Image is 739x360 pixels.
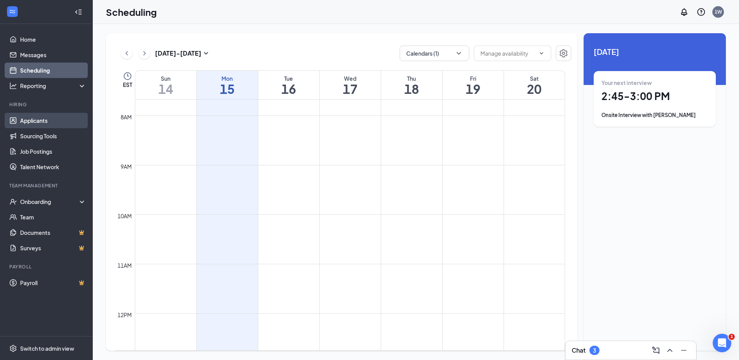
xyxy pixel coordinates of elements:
[320,71,381,99] a: September 17, 2025
[381,75,442,82] div: Thu
[258,82,319,95] h1: 16
[116,311,133,319] div: 12pm
[258,71,319,99] a: September 16, 2025
[20,128,86,144] a: Sourcing Tools
[556,46,571,61] button: Settings
[679,7,689,17] svg: Notifications
[123,49,131,58] svg: ChevronLeft
[320,82,381,95] h1: 17
[197,75,258,82] div: Mon
[572,346,586,355] h3: Chat
[119,113,133,121] div: 8am
[9,345,17,352] svg: Settings
[601,111,708,119] div: Onsite Interview with [PERSON_NAME]
[9,101,85,108] div: Hiring
[729,334,735,340] span: 1
[9,82,17,90] svg: Analysis
[678,344,690,357] button: Minimize
[119,162,133,171] div: 9am
[135,75,196,82] div: Sun
[443,75,504,82] div: Fri
[381,71,442,99] a: September 18, 2025
[201,49,211,58] svg: SmallChevronDown
[123,71,132,81] svg: Clock
[9,182,85,189] div: Team Management
[20,159,86,175] a: Talent Network
[20,47,86,63] a: Messages
[381,82,442,95] h1: 18
[141,49,148,58] svg: ChevronRight
[9,8,16,15] svg: WorkstreamLogo
[538,50,545,56] svg: ChevronDown
[400,46,469,61] button: Calendars (1)ChevronDown
[504,75,565,82] div: Sat
[504,82,565,95] h1: 20
[116,212,133,220] div: 10am
[75,8,82,16] svg: Collapse
[123,81,132,88] span: EST
[197,82,258,95] h1: 15
[258,75,319,82] div: Tue
[9,263,85,270] div: Payroll
[20,345,74,352] div: Switch to admin view
[20,209,86,225] a: Team
[20,144,86,159] a: Job Postings
[106,5,157,19] h1: Scheduling
[155,49,201,58] h3: [DATE] - [DATE]
[135,82,196,95] h1: 14
[715,8,722,15] div: 1W
[116,261,133,270] div: 11am
[20,275,86,290] a: PayrollCrown
[20,113,86,128] a: Applicants
[135,71,196,99] a: September 14, 2025
[593,347,596,354] div: 3
[679,346,688,355] svg: Minimize
[594,46,716,58] span: [DATE]
[139,48,150,59] button: ChevronRight
[9,198,17,205] svg: UserCheck
[20,225,86,240] a: DocumentsCrown
[559,49,568,58] svg: Settings
[713,334,731,352] iframe: Intercom live chat
[480,49,535,58] input: Manage availability
[443,82,504,95] h1: 19
[20,198,80,205] div: Onboarding
[121,48,133,59] button: ChevronLeft
[443,71,504,99] a: September 19, 2025
[20,82,87,90] div: Reporting
[504,71,565,99] a: September 20, 2025
[20,63,86,78] a: Scheduling
[664,344,676,357] button: ChevronUp
[650,344,662,357] button: ComposeMessage
[197,71,258,99] a: September 15, 2025
[601,90,708,103] h1: 2:45 - 3:00 PM
[20,32,86,47] a: Home
[651,346,661,355] svg: ComposeMessage
[455,49,463,57] svg: ChevronDown
[696,7,706,17] svg: QuestionInfo
[665,346,674,355] svg: ChevronUp
[601,79,708,87] div: Your next interview
[20,240,86,256] a: SurveysCrown
[320,75,381,82] div: Wed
